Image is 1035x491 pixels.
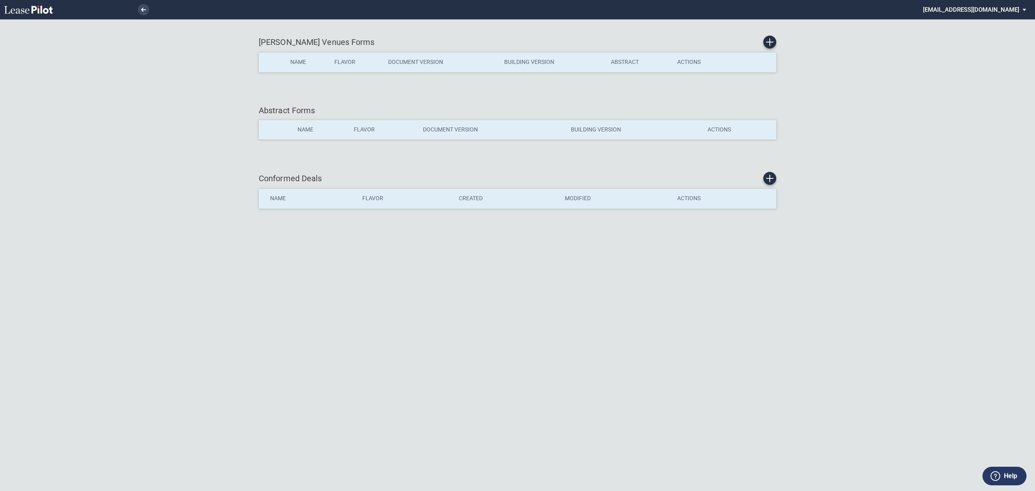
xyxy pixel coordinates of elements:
a: Create new Form [763,36,776,49]
th: Building Version [498,53,605,72]
a: Create new conformed deal [763,172,776,185]
th: Document Version [417,120,565,140]
th: Document Version [382,53,498,72]
th: Flavor [348,120,417,140]
button: Help [982,467,1027,485]
div: Abstract Forms [259,105,776,116]
div: [PERSON_NAME] Venues Forms [259,36,776,49]
div: Conformed Deals [259,172,776,185]
th: Name [285,53,329,72]
th: Actions [702,120,776,140]
th: Name [259,189,357,208]
th: Flavor [357,189,453,208]
th: Name [292,120,349,140]
th: Created [453,189,559,208]
th: Flavor [329,53,382,72]
th: Building Version [565,120,702,140]
th: Modified [559,189,672,208]
th: Abstract [605,53,672,72]
th: Actions [672,189,776,208]
th: Actions [672,53,730,72]
label: Help [1004,471,1017,481]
